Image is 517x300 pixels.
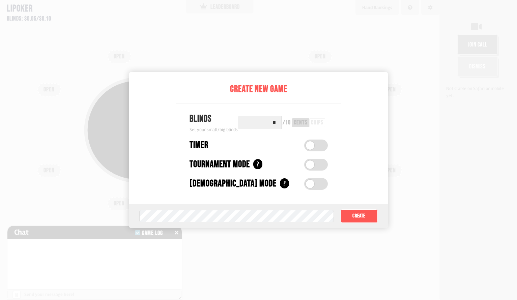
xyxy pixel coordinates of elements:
[190,157,250,172] div: Tournament Mode
[253,159,262,169] div: ?
[190,112,238,126] div: Blinds
[311,120,323,126] div: chips
[176,82,341,96] div: Create New Game
[190,126,238,133] div: Set your small/big blinds
[283,120,291,126] div: / 10
[341,209,378,223] button: Create
[294,120,308,126] div: cents
[280,178,289,188] div: ?
[190,177,277,191] div: [DEMOGRAPHIC_DATA] Mode
[190,138,208,152] div: Timer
